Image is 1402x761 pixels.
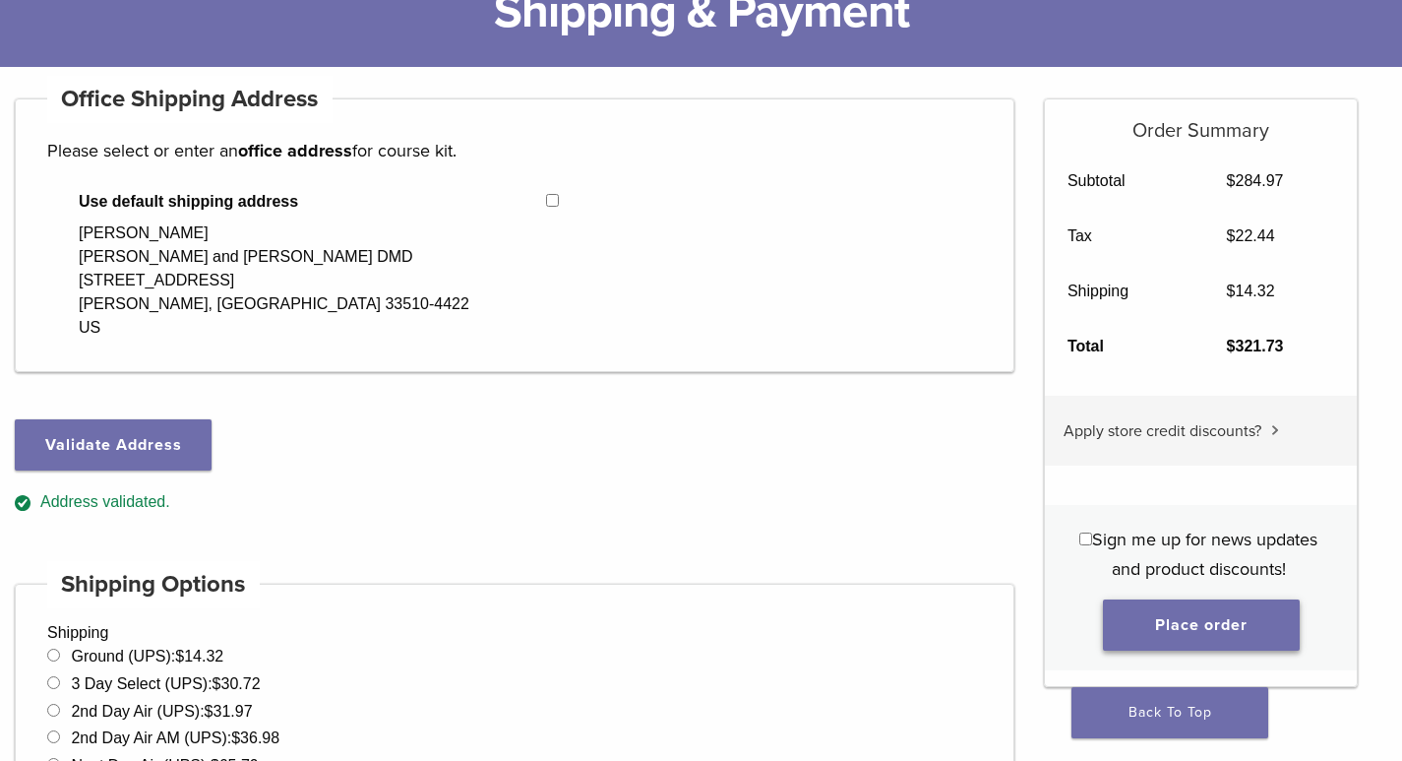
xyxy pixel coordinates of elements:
[47,136,982,165] p: Please select or enter an for course kit.
[1045,209,1204,264] th: Tax
[1227,172,1236,189] span: $
[205,703,253,720] bdi: 31.97
[71,675,260,692] label: 3 Day Select (UPS):
[47,76,333,123] h4: Office Shipping Address
[1092,529,1317,580] span: Sign me up for news updates and product discounts!
[1045,319,1204,374] th: Total
[213,675,221,692] span: $
[79,222,469,340] div: [PERSON_NAME] [PERSON_NAME] and [PERSON_NAME] DMD [STREET_ADDRESS] [PERSON_NAME], [GEOGRAPHIC_DAT...
[47,561,260,608] h4: Shipping Options
[213,675,261,692] bdi: 30.72
[175,648,223,665] bdi: 14.32
[71,729,279,746] label: 2nd Day Air AM (UPS):
[1271,425,1279,435] img: caret.svg
[1045,154,1204,209] th: Subtotal
[1227,338,1284,354] bdi: 321.73
[1079,533,1092,545] input: Sign me up for news updates and product discounts!
[1227,283,1275,299] bdi: 14.32
[71,648,223,665] label: Ground (UPS):
[79,190,546,214] span: Use default shipping address
[231,729,240,746] span: $
[1045,99,1357,143] h5: Order Summary
[1071,687,1268,738] a: Back To Top
[238,140,352,161] strong: office address
[1227,227,1275,244] bdi: 22.44
[1227,283,1236,299] span: $
[231,729,279,746] bdi: 36.98
[1227,172,1284,189] bdi: 284.97
[71,703,252,720] label: 2nd Day Air (UPS):
[205,703,213,720] span: $
[15,490,1014,515] div: Address validated.
[1227,227,1236,244] span: $
[15,419,212,471] button: Validate Address
[175,648,184,665] span: $
[1045,264,1204,319] th: Shipping
[1064,421,1261,441] span: Apply store credit discounts?
[1103,600,1300,651] button: Place order
[1227,338,1236,354] span: $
